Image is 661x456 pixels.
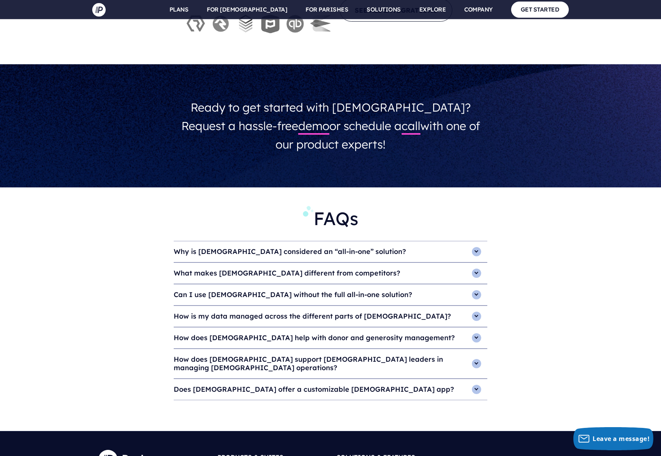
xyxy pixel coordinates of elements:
[174,306,487,327] h4: How is my data managed across the different parts of [DEMOGRAPHIC_DATA]?
[174,200,487,241] h2: FAQs
[186,14,330,33] img: logos-integrations.png
[298,119,329,135] span: demo
[181,100,480,152] span: Ready to get started with [DEMOGRAPHIC_DATA]? Request a hassle-free or schedule a with one of our...
[298,119,329,133] a: demo
[593,434,649,443] span: Leave a message!
[174,379,487,400] h4: Does [DEMOGRAPHIC_DATA] offer a customizable [DEMOGRAPHIC_DATA] app?
[174,327,487,348] h4: How does [DEMOGRAPHIC_DATA] help with donor and generosity management?
[511,2,569,17] a: GET STARTED
[402,119,420,133] a: call
[402,119,420,135] span: call
[174,263,487,284] h4: What makes [DEMOGRAPHIC_DATA] different from competitors?
[174,284,487,305] h4: Can I use [DEMOGRAPHIC_DATA] without the full all-in-one solution?
[174,349,487,378] h4: How does [DEMOGRAPHIC_DATA] support [DEMOGRAPHIC_DATA] leaders in managing [DEMOGRAPHIC_DATA] ope...
[174,241,487,262] h4: Why is [DEMOGRAPHIC_DATA] considered an “all-in-one” solution?
[573,427,653,450] button: Leave a message!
